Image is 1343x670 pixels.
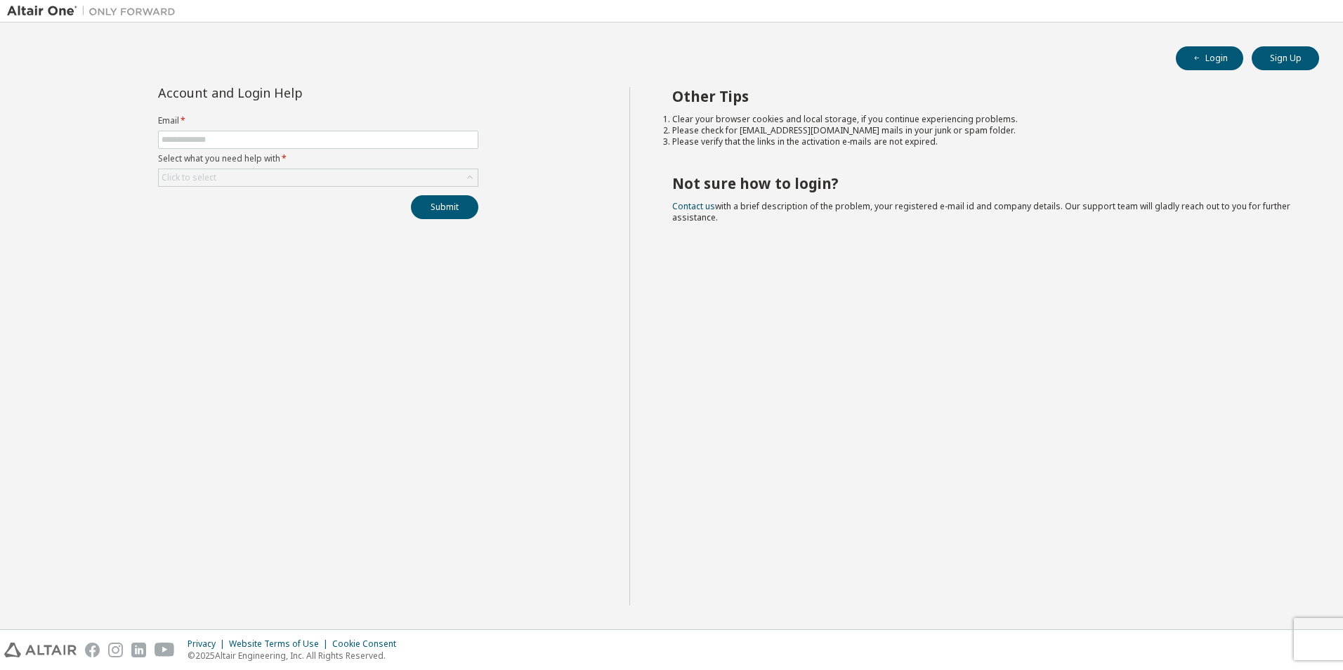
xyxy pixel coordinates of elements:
div: Privacy [188,638,229,650]
li: Please check for [EMAIL_ADDRESS][DOMAIN_NAME] mails in your junk or spam folder. [672,125,1295,136]
div: Account and Login Help [158,87,414,98]
div: Click to select [159,169,478,186]
img: linkedin.svg [131,643,146,657]
h2: Not sure how to login? [672,174,1295,192]
h2: Other Tips [672,87,1295,105]
img: Altair One [7,4,183,18]
img: youtube.svg [155,643,175,657]
button: Sign Up [1252,46,1319,70]
li: Please verify that the links in the activation e-mails are not expired. [672,136,1295,147]
img: instagram.svg [108,643,123,657]
label: Select what you need help with [158,153,478,164]
div: Click to select [162,172,216,183]
button: Submit [411,195,478,219]
p: © 2025 Altair Engineering, Inc. All Rights Reserved. [188,650,405,662]
label: Email [158,115,478,126]
span: with a brief description of the problem, your registered e-mail id and company details. Our suppo... [672,200,1290,223]
button: Login [1176,46,1243,70]
div: Website Terms of Use [229,638,332,650]
img: facebook.svg [85,643,100,657]
li: Clear your browser cookies and local storage, if you continue experiencing problems. [672,114,1295,125]
div: Cookie Consent [332,638,405,650]
a: Contact us [672,200,715,212]
img: altair_logo.svg [4,643,77,657]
